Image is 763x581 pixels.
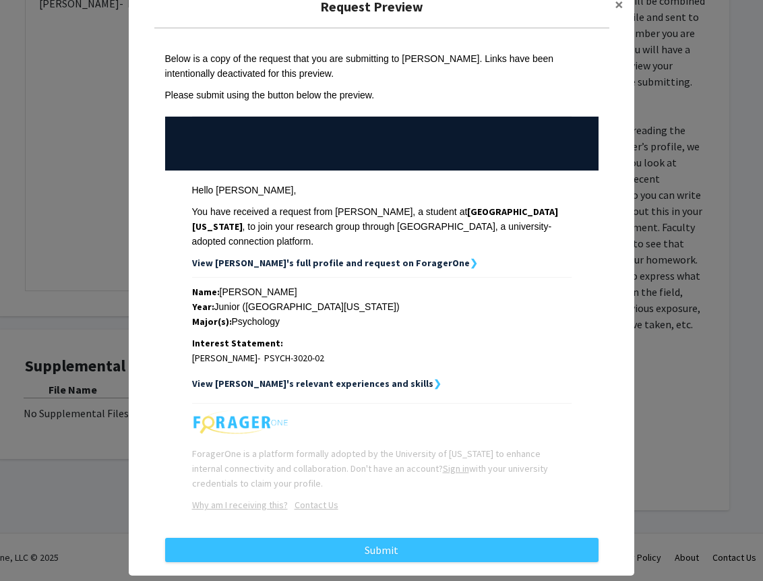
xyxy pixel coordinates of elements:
[192,257,470,269] strong: View [PERSON_NAME]'s full profile and request on ForagerOne
[165,51,599,81] div: Below is a copy of the request that you are submitting to [PERSON_NAME]. Links have been intentio...
[295,499,338,511] u: Contact Us
[433,377,441,390] strong: ❯
[470,257,478,269] strong: ❯
[192,337,283,349] strong: Interest Statement:
[165,88,599,102] div: Please submit using the button below the preview.
[192,448,548,489] span: ForagerOne is a platform formally adopted by the University of [US_STATE] to enhance internal con...
[192,314,572,329] div: Psychology
[192,377,433,390] strong: View [PERSON_NAME]'s relevant experiences and skills
[192,183,572,197] div: Hello [PERSON_NAME],
[192,284,572,299] div: [PERSON_NAME]
[192,315,232,328] strong: Major(s):
[192,301,214,313] strong: Year:
[192,499,288,511] a: Opens in a new tab
[192,499,288,511] u: Why am I receiving this?
[192,299,572,314] div: Junior ([GEOGRAPHIC_DATA][US_STATE])
[288,499,338,511] a: Opens in a new tab
[10,520,57,571] iframe: Chat
[443,462,469,475] a: Sign in
[192,204,572,249] div: You have received a request from [PERSON_NAME], a student at , to join your research group throug...
[192,286,220,298] strong: Name:
[192,350,572,365] p: [PERSON_NAME]- PSYCH-3020-02
[165,538,599,562] button: Submit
